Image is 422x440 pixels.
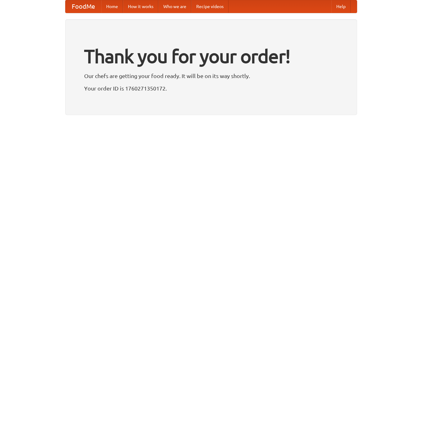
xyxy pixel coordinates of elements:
p: Our chefs are getting your food ready. It will be on its way shortly. [84,71,338,81]
h1: Thank you for your order! [84,41,338,71]
a: Recipe videos [191,0,229,13]
a: Home [101,0,123,13]
a: Help [331,0,351,13]
a: FoodMe [66,0,101,13]
a: Who we are [158,0,191,13]
a: How it works [123,0,158,13]
p: Your order ID is 1760271350172. [84,84,338,93]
